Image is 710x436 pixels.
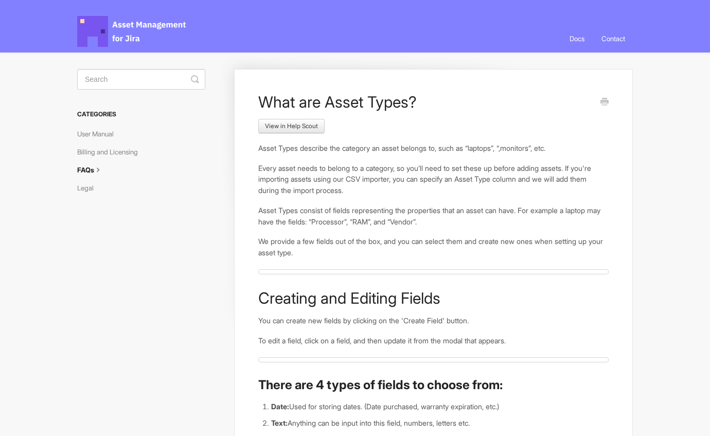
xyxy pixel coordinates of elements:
[258,119,325,133] a: View in Help Scout
[77,180,101,196] a: Legal
[258,335,609,346] p: To edit a field, click on a field, and then update it from the modal that appears.
[258,236,609,258] p: We provide a few fields out of the box, and you can select them and create new ones when setting ...
[77,126,121,142] a: User Manual
[258,205,609,227] p: Asset Types consist of fields representing the properties that an asset can have. For example a l...
[77,16,187,47] span: Asset Management for Jira Docs
[77,105,205,124] h3: Categories
[77,69,205,90] input: Search
[271,417,609,429] li: Anything can be input into this field, numbers, letters etc.
[594,25,633,53] a: Contact
[258,315,609,326] p: You can create new fields by clicking on the 'Create Field' button.
[600,97,609,108] a: Print this Article
[258,163,609,196] p: Every asset needs to belong to a category, so you’ll need to set these up before adding assets. I...
[258,377,609,393] h2: There are 4 types of fields to choose from:
[271,418,288,427] strong: Text:
[258,93,593,111] h1: What are Asset Types?
[258,289,609,307] h1: Creating and Editing Fields
[562,25,592,53] a: Docs
[77,162,111,178] a: FAQs
[271,402,289,411] strong: Date:
[271,401,609,412] li: Used for storing dates. (Date purchased, warranty expiration, etc.)
[77,144,146,160] a: Billing and Licensing
[258,143,609,154] p: Asset Types describe the category an asset belongs to, such as “laptops”, “,monitors”, etc.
